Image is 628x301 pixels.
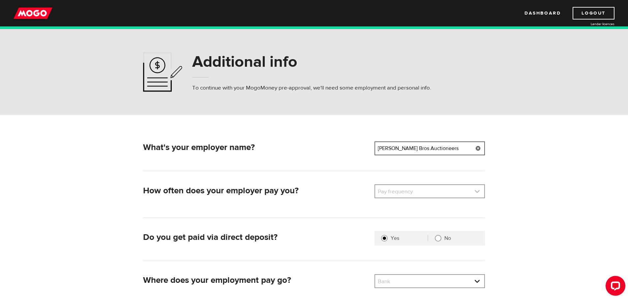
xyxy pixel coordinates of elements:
h2: Do you get paid via direct deposit? [143,232,369,243]
a: Lender licences [565,21,614,26]
img: application-ef4f7aff46a5c1a1d42a38d909f5b40b.svg [143,52,182,92]
input: No [435,235,441,242]
a: Logout [573,7,614,19]
p: To continue with your MogoMoney pre-approval, we'll need some employment and personal info. [192,84,431,92]
h2: How often does your employer pay you? [143,186,369,196]
iframe: LiveChat chat widget [600,273,628,301]
a: Dashboard [524,7,561,19]
h2: What's your employer name? [143,142,369,153]
h2: Where does your employment pay go? [143,275,369,285]
input: Yes [381,235,388,242]
img: mogo_logo-11ee424be714fa7cbb0f0f49df9e16ec.png [14,7,52,19]
h1: Additional info [192,53,431,70]
label: No [444,235,478,242]
label: Yes [391,235,428,242]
